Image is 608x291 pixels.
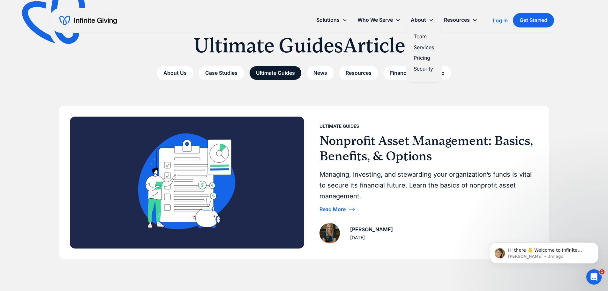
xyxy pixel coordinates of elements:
nav: About [406,27,442,83]
a: Log In [493,17,508,24]
a: Resources [339,66,378,80]
h1: Ultimate Guides [194,33,343,58]
a: News [307,66,334,80]
a: Ultimate GuidesNonprofit Asset Management: Basics, Benefits, & OptionsManaging, investing, and st... [60,106,549,259]
div: [DATE] [350,234,365,241]
iframe: Intercom notifications message [480,229,608,274]
a: About Us [157,66,193,80]
a: Security [414,65,434,73]
a: Get Started [513,13,554,27]
div: Resources [439,13,483,27]
div: Log In [493,18,508,23]
div: [PERSON_NAME] [350,225,393,234]
a: Ultimate Guides [249,66,302,80]
div: Ultimate Guides [319,122,359,130]
a: Team [414,32,434,41]
div: Who We Serve [352,13,406,27]
div: About [411,16,426,24]
iframe: Intercom live chat [586,269,602,285]
a: home [59,15,117,26]
a: Services [414,43,434,52]
div: Managing, investing, and stewarding your organization’s funds is vital to secure its financial fu... [319,169,533,202]
div: About [406,13,439,27]
h3: Nonprofit Asset Management: Basics, Benefits, & Options [319,133,533,164]
div: Read More [319,207,346,212]
div: Resources [444,16,470,24]
a: Finance [383,66,416,80]
div: Solutions [311,13,352,27]
a: Pricing [414,54,434,62]
div: Who We Serve [357,16,393,24]
a: Case Studies [199,66,244,80]
span: 1 [599,269,604,274]
div: Solutions [316,16,340,24]
h1: Articles [343,33,414,58]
